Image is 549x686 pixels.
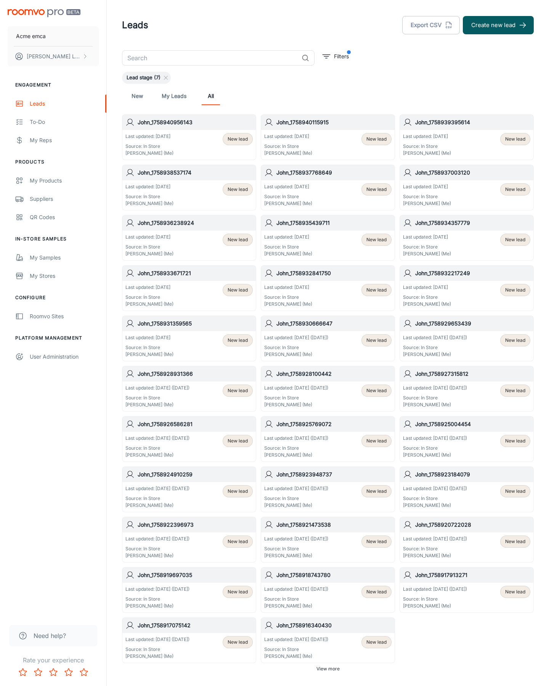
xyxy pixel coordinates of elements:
span: New lead [366,488,387,495]
p: Source: In Store [125,596,189,603]
p: Source: In Store [403,344,467,351]
a: John_1758922396973Last updated: [DATE] ([DATE])Source: In Store[PERSON_NAME] (Me)New lead [122,517,256,563]
span: New lead [505,538,525,545]
div: My Samples [30,253,99,262]
a: John_1758932841750Last updated: [DATE]Source: In Store[PERSON_NAME] (Me)New lead [261,265,395,311]
a: John_1758940115915Last updated: [DATE]Source: In Store[PERSON_NAME] (Me)New lead [261,114,395,160]
a: John_1758917075142Last updated: [DATE] ([DATE])Source: In Store[PERSON_NAME] (Me)New lead [122,617,256,663]
span: Need help? [34,631,66,640]
h6: John_1758921473538 [276,521,392,529]
p: Last updated: [DATE] [125,234,173,240]
p: Source: In Store [264,646,328,653]
span: New lead [505,488,525,495]
p: Last updated: [DATE] ([DATE]) [264,485,328,492]
p: [PERSON_NAME] (Me) [125,200,173,207]
p: [PERSON_NAME] (Me) [264,301,312,308]
span: New lead [366,588,387,595]
div: Suppliers [30,195,99,203]
span: New lead [366,337,387,344]
p: Last updated: [DATE] ([DATE]) [403,334,467,341]
p: [PERSON_NAME] (Me) [264,653,328,660]
p: Source: In Store [403,596,467,603]
h6: John_1758937768649 [276,168,392,177]
a: John_1758933671721Last updated: [DATE]Source: In Store[PERSON_NAME] (Me)New lead [122,265,256,311]
h6: John_1758934357779 [415,219,530,227]
span: New lead [228,588,248,595]
a: John_1758917913271Last updated: [DATE] ([DATE])Source: In Store[PERSON_NAME] (Me)New lead [400,567,534,613]
p: [PERSON_NAME] (Me) [125,603,189,609]
h6: John_1758918743780 [276,571,392,579]
p: [PERSON_NAME] (Me) [403,552,467,559]
p: Last updated: [DATE] ([DATE]) [125,385,189,391]
h6: John_1758931359565 [138,319,253,328]
p: Last updated: [DATE] ([DATE]) [264,586,328,593]
p: [PERSON_NAME] (Me) [264,401,328,408]
div: User Administration [30,353,99,361]
a: John_1758928100442Last updated: [DATE] ([DATE])Source: In Store[PERSON_NAME] (Me)New lead [261,366,395,412]
p: Last updated: [DATE] [403,133,451,140]
p: Source: In Store [403,244,451,250]
p: Last updated: [DATE] [125,183,173,190]
p: Source: In Store [125,143,173,150]
p: Last updated: [DATE] ([DATE]) [125,535,189,542]
button: Rate 5 star [76,665,91,680]
span: New lead [228,136,248,143]
p: Source: In Store [264,394,328,401]
a: John_1758938537174Last updated: [DATE]Source: In Store[PERSON_NAME] (Me)New lead [122,165,256,210]
p: [PERSON_NAME] (Me) [125,401,189,408]
button: Rate 3 star [46,665,61,680]
p: [PERSON_NAME] (Me) [264,552,328,559]
h6: John_1758936238924 [138,219,253,227]
span: New lead [228,387,248,394]
span: New lead [366,639,387,646]
p: Last updated: [DATE] ([DATE]) [403,586,467,593]
p: Last updated: [DATE] [403,234,451,240]
h6: John_1758917913271 [415,571,530,579]
p: Source: In Store [264,445,328,452]
p: Rate your experience [6,656,100,665]
div: QR Codes [30,213,99,221]
span: New lead [505,588,525,595]
p: Source: In Store [125,193,173,200]
p: Source: In Store [125,495,189,502]
button: [PERSON_NAME] Leaptools [8,46,99,66]
h6: John_1758924910259 [138,470,253,479]
button: Acme emca [8,26,99,46]
div: My Stores [30,272,99,280]
a: John_1758923948737Last updated: [DATE] ([DATE])Source: In Store[PERSON_NAME] (Me)New lead [261,466,395,512]
p: [PERSON_NAME] (Me) [125,250,173,257]
div: Lead stage (7) [122,72,171,84]
p: Source: In Store [125,294,173,301]
button: filter [321,50,351,63]
h6: John_1758930666647 [276,319,392,328]
a: John_1758918743780Last updated: [DATE] ([DATE])Source: In Store[PERSON_NAME] (Me)New lead [261,567,395,613]
p: Last updated: [DATE] ([DATE]) [264,435,328,442]
img: Roomvo PRO Beta [8,9,80,17]
p: Source: In Store [403,294,451,301]
p: [PERSON_NAME] (Me) [403,452,467,458]
button: Export CSV [402,16,460,34]
h6: John_1758935439711 [276,219,392,227]
h6: John_1758927315812 [415,370,530,378]
span: New lead [366,538,387,545]
h6: John_1758926586281 [138,420,253,428]
a: My Leads [162,87,186,105]
p: Last updated: [DATE] ([DATE]) [125,636,189,643]
input: Search [122,50,299,66]
p: Last updated: [DATE] ([DATE]) [264,334,328,341]
p: [PERSON_NAME] (Me) [125,653,189,660]
p: Source: In Store [403,193,451,200]
p: Last updated: [DATE] ([DATE]) [125,586,189,593]
div: Leads [30,99,99,108]
div: My Reps [30,136,99,144]
button: Create new lead [463,16,534,34]
div: To-do [30,118,99,126]
p: [PERSON_NAME] (Me) [125,452,189,458]
p: [PERSON_NAME] (Me) [264,250,312,257]
div: Roomvo Sites [30,312,99,321]
p: Source: In Store [403,495,467,502]
a: John_1758935439711Last updated: [DATE]Source: In Store[PERSON_NAME] (Me)New lead [261,215,395,261]
h6: John_1758923184079 [415,470,530,479]
p: [PERSON_NAME] (Me) [264,452,328,458]
h6: John_1758939395614 [415,118,530,127]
